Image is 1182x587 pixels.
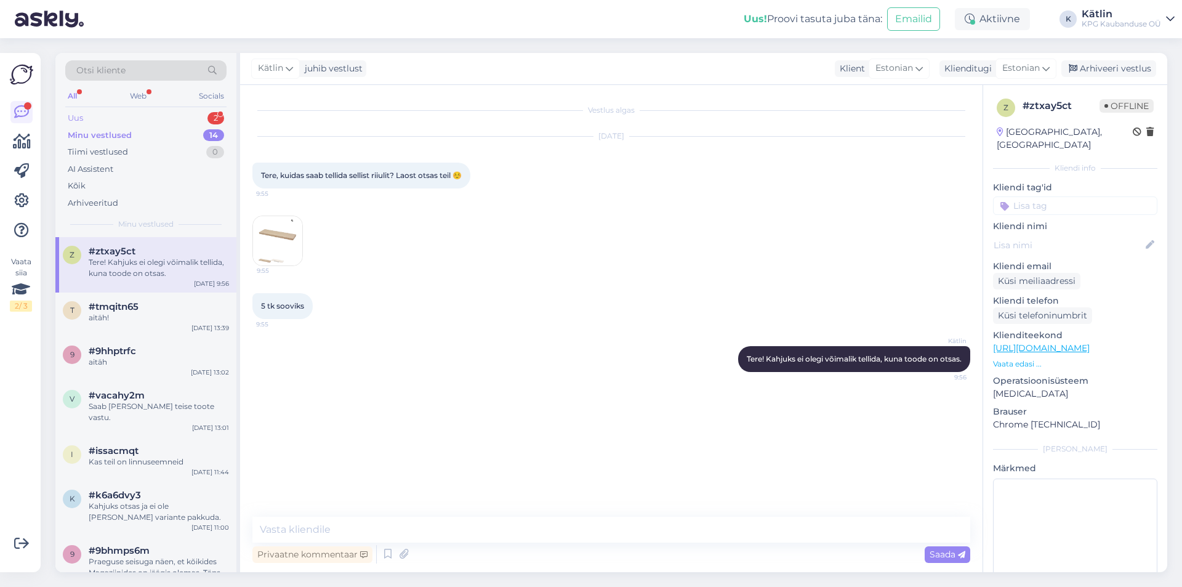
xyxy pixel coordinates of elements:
span: #tmqitn65 [89,301,139,312]
p: Kliendi telefon [993,294,1157,307]
button: Emailid [887,7,940,31]
span: 9:55 [257,266,303,275]
span: Estonian [1002,62,1040,75]
a: KätlinKPG Kaubanduse OÜ [1082,9,1175,29]
div: [DATE] 11:00 [191,523,229,532]
span: 9 [70,549,74,559]
span: #ztxay5ct [89,246,135,257]
div: Klienditugi [939,62,992,75]
span: #9bhmps6m [89,545,150,556]
div: Vaata siia [10,256,32,312]
span: #9hhptrfc [89,346,136,357]
span: #vacahy2m [89,390,145,401]
p: Operatsioonisüsteem [993,374,1157,387]
div: Socials [196,88,227,104]
div: Kõik [68,180,86,192]
span: 9:56 [920,373,967,382]
div: Arhiveeritud [68,197,118,209]
div: [PERSON_NAME] [993,443,1157,455]
p: Vaata edasi ... [993,358,1157,370]
p: Kliendi nimi [993,220,1157,233]
div: Küsi telefoninumbrit [993,307,1092,324]
span: #k6a6dvy3 [89,490,141,501]
span: 9:55 [256,189,302,198]
span: Tere! Kahjuks ei olegi võimalik tellida, kuna toode on otsas. [747,354,962,363]
input: Lisa nimi [994,238,1143,252]
div: [DATE] 11:44 [191,468,229,477]
img: Askly Logo [10,63,33,86]
span: z [70,250,74,259]
div: Vestlus algas [252,105,970,116]
input: Lisa tag [993,196,1157,215]
p: Kliendi tag'id [993,181,1157,194]
div: Aktiivne [955,8,1030,30]
div: 14 [203,129,224,142]
span: Otsi kliente [76,64,126,77]
p: Chrome [TECHNICAL_ID] [993,418,1157,431]
span: Kätlin [920,336,967,346]
span: #issacmqt [89,445,139,456]
div: [DATE] 13:02 [191,368,229,377]
div: Kas teil on linnuseemneid [89,456,229,468]
div: Küsi meiliaadressi [993,273,1080,289]
p: [MEDICAL_DATA] [993,387,1157,400]
div: Arhiveeri vestlus [1061,60,1156,77]
p: Brauser [993,405,1157,418]
div: Privaatne kommentaar [252,546,372,563]
span: Minu vestlused [118,219,174,230]
div: [DATE] 13:01 [192,423,229,432]
span: v [70,394,74,403]
div: Web [127,88,149,104]
img: Attachment [253,216,302,265]
div: Proovi tasuta juba täna: [744,12,882,26]
div: Kahjuks otsas ja ei ole [PERSON_NAME] variante pakkuda. [89,501,229,523]
div: [DATE] [252,131,970,142]
div: Praeguse seisuga näen, et kõikides Magaziinides on jäägis olemas. Täpse saadavuse saate kui helis... [89,556,229,578]
div: Minu vestlused [68,129,132,142]
span: Tere, kuidas saab tellida sellist riiulit? Laost otsas teil ☺️ [261,171,462,180]
span: Saada [930,549,965,560]
div: Tere! Kahjuks ei olegi võimalik tellida, kuna toode on otsas. [89,257,229,279]
div: aitäh! [89,312,229,323]
div: AI Assistent [68,163,113,176]
div: Tiimi vestlused [68,146,128,158]
div: Kliendi info [993,163,1157,174]
span: Kätlin [258,62,283,75]
div: All [65,88,79,104]
b: Uus! [744,13,767,25]
div: [GEOGRAPHIC_DATA], [GEOGRAPHIC_DATA] [997,126,1133,152]
p: Klienditeekond [993,329,1157,342]
div: aitäh [89,357,229,368]
span: Estonian [875,62,913,75]
span: 9:55 [256,320,302,329]
span: k [70,494,75,503]
div: Kätlin [1082,9,1161,19]
span: 5 tk sooviks [261,301,304,310]
span: t [70,306,74,315]
div: 0 [206,146,224,158]
div: juhib vestlust [300,62,363,75]
span: z [1003,103,1008,112]
div: K [1059,10,1077,28]
span: 9 [70,350,74,359]
div: [DATE] 9:56 [194,279,229,288]
div: [DATE] 13:39 [191,323,229,333]
div: Saab [PERSON_NAME] teise toote vastu. [89,401,229,423]
div: Uus [68,112,83,124]
span: Offline [1100,99,1154,113]
p: Märkmed [993,462,1157,475]
div: KPG Kaubanduse OÜ [1082,19,1161,29]
div: 2 [207,112,224,124]
div: 2 / 3 [10,301,32,312]
a: [URL][DOMAIN_NAME] [993,342,1090,354]
div: # ztxay5ct [1023,99,1100,113]
div: Klient [835,62,865,75]
p: Kliendi email [993,260,1157,273]
span: i [71,450,73,459]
